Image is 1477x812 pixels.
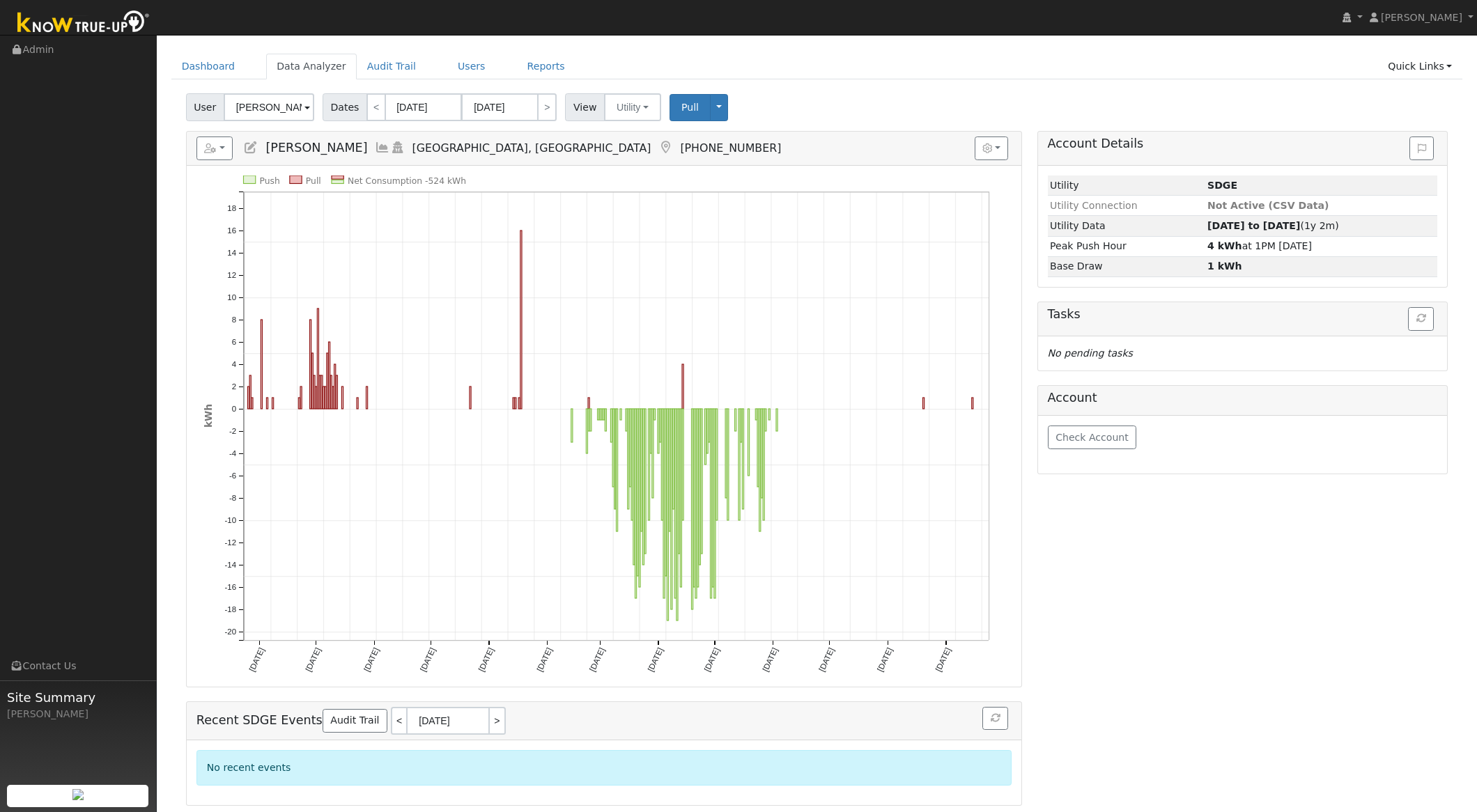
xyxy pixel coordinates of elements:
[738,409,740,520] rect: onclick=""
[603,409,605,420] rect: onclick=""
[229,472,236,481] text: -6
[366,387,367,409] rect: onclick=""
[336,375,337,409] rect: onclick=""
[768,409,770,420] rect: onclick=""
[650,409,651,453] rect: onclick=""
[1048,236,1205,256] td: Peak Push Hour
[620,409,621,420] rect: onclick=""
[196,707,1012,735] h5: Recent SDGE Events
[601,409,603,420] rect: onclick=""
[261,320,262,409] rect: onclick=""
[644,409,646,554] rect: onclick=""
[266,54,357,79] a: Data Analyzer
[923,398,925,409] rect: onclick=""
[232,338,236,347] text: 6
[697,409,699,587] rect: onclick=""
[1207,220,1300,231] strong: [DATE] to [DATE]
[229,428,236,436] text: -2
[232,405,236,414] text: 0
[10,8,157,39] img: Know True-Up
[323,709,387,733] a: Audit Trail
[706,409,708,453] rect: onclick=""
[348,176,466,186] text: Net Consumption -524 kWh
[663,409,665,598] rect: onclick=""
[741,409,742,442] rect: onclick=""
[709,409,710,442] rect: onclick=""
[665,409,667,576] rect: onclick=""
[259,176,279,186] text: Push
[972,398,973,409] rect: onclick=""
[661,409,663,520] rect: onclick=""
[229,450,237,458] text: -4
[247,387,249,409] rect: onclick=""
[639,409,640,587] rect: onclick=""
[757,409,759,487] rect: onclick=""
[390,141,405,155] a: Login As (last 09/19/2025 6:00:31 PM)
[520,231,522,409] rect: onclick=""
[224,628,236,637] text: -20
[186,93,224,121] span: User
[818,647,836,673] text: [DATE]
[598,409,599,420] rect: onclick=""
[7,707,149,721] div: [PERSON_NAME]
[232,316,236,325] text: 8
[679,409,680,554] rect: onclick=""
[680,141,781,155] span: [PHONE_NUMBER]
[224,93,314,121] input: Select a User
[633,409,635,565] rect: onclick=""
[1205,236,1438,256] td: at 1PM [DATE]
[537,93,557,121] a: >
[642,409,644,565] rect: onclick=""
[674,409,676,598] rect: onclick=""
[227,249,236,258] text: 14
[357,398,358,409] rect: onclick=""
[703,647,721,673] text: [DATE]
[1207,260,1242,272] strong: 1 kWh
[1048,425,1137,449] button: Check Account
[1050,200,1138,211] span: Utility Connection
[325,387,326,409] rect: onclick=""
[243,141,258,155] a: Edit User (37558)
[711,409,712,598] rect: onclick=""
[1207,180,1237,191] strong: ID: null, authorized: 09/24/25
[680,409,681,587] rect: onclick=""
[227,294,236,302] text: 10
[412,141,651,155] span: [GEOGRAPHIC_DATA], [GEOGRAPHIC_DATA]
[652,409,654,498] rect: onclick=""
[586,409,587,453] rect: onclick=""
[224,584,236,592] text: -16
[682,364,683,409] rect: onclick=""
[934,647,952,673] text: [DATE]
[1409,136,1434,160] button: Issue History
[317,309,318,409] rect: onclick=""
[1055,432,1129,443] span: Check Account
[314,375,315,409] rect: onclick=""
[755,409,757,420] rect: onclick=""
[704,409,706,464] rect: onclick=""
[315,387,316,409] rect: onclick=""
[366,93,386,121] a: <
[761,409,763,498] rect: onclick=""
[571,409,573,442] rect: onclick=""
[319,375,320,409] rect: onclick=""
[748,409,750,476] rect: onclick=""
[517,54,575,79] a: Reports
[227,226,236,235] text: 16
[309,320,311,409] rect: onclick=""
[629,409,631,487] rect: onclick=""
[306,176,321,186] text: Pull
[669,409,670,531] rect: onclick=""
[252,398,253,409] rect: onclick=""
[735,409,736,431] rect: onclick=""
[357,54,426,79] a: Audit Trail
[612,409,614,487] rect: onclick=""
[692,409,693,609] rect: onclick=""
[327,353,328,409] rect: onclick=""
[628,409,629,509] rect: onclick=""
[323,387,324,409] rect: onclick=""
[761,647,779,673] text: [DATE]
[727,409,729,520] rect: onclick=""
[391,707,406,735] a: <
[658,409,659,453] rect: onclick=""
